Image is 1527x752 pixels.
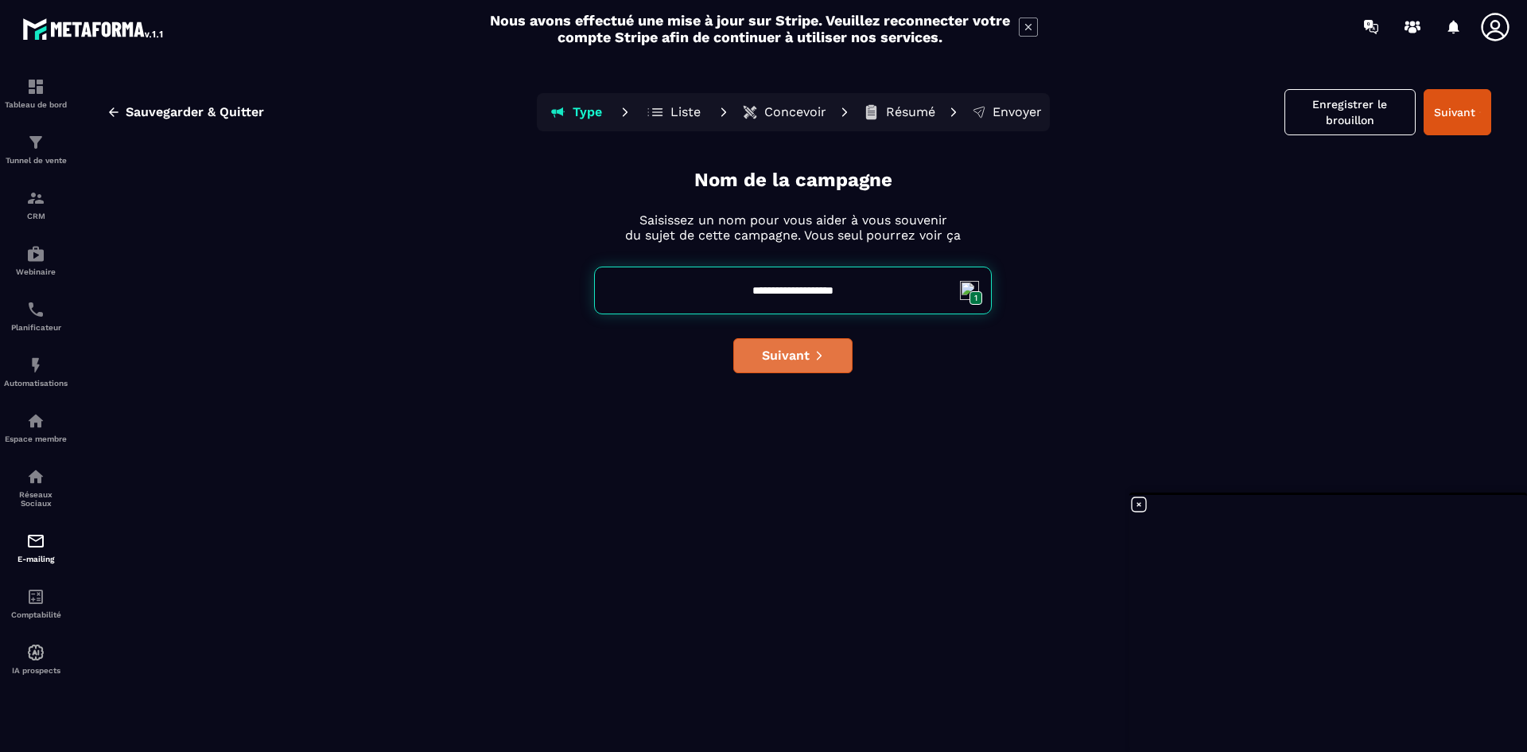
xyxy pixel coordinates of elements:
[26,300,45,319] img: scheduler
[540,96,612,128] button: Type
[967,96,1047,128] button: Envoyer
[4,212,68,220] p: CRM
[4,520,68,575] a: emailemailE-mailing
[26,411,45,431] img: automations
[639,96,710,128] button: Liste
[4,100,68,109] p: Tableau de bord
[4,555,68,563] p: E-mailing
[1424,89,1491,135] button: Suivant
[95,98,276,127] button: Sauvegarder & Quitter
[4,434,68,443] p: Espace membre
[670,104,701,120] p: Liste
[969,291,981,305] span: 1
[4,65,68,121] a: formationformationTableau de bord
[762,348,810,364] span: Suivant
[26,77,45,96] img: formation
[26,356,45,375] img: automations
[4,232,68,288] a: automationsautomationsWebinaire
[764,104,826,120] p: Concevoir
[489,12,1011,45] h2: Nous avons effectué une mise à jour sur Stripe. Veuillez reconnecter votre compte Stripe afin de ...
[737,96,831,128] button: Concevoir
[573,104,602,120] p: Type
[22,14,165,43] img: logo
[960,281,979,300] img: npw-badge-icon.svg
[4,177,68,232] a: formationformationCRM
[26,643,45,662] img: automations
[993,104,1042,120] p: Envoyer
[26,532,45,551] img: email
[4,379,68,388] p: Automatisations
[26,189,45,208] img: formation
[625,212,961,243] p: Saisissez un nom pour vous aider à vous souvenir du sujet de cette campagne. Vous seul pourrez vo...
[4,323,68,332] p: Planificateur
[4,121,68,177] a: formationformationTunnel de vente
[126,104,264,120] span: Sauvegarder & Quitter
[4,399,68,455] a: automationsautomationsEspace membre
[4,288,68,344] a: schedulerschedulerPlanificateur
[26,133,45,152] img: formation
[1284,89,1416,135] button: Enregistrer le brouillon
[4,610,68,619] p: Comptabilité
[26,467,45,486] img: social-network
[4,490,68,508] p: Réseaux Sociaux
[4,344,68,399] a: automationsautomationsAutomatisations
[733,338,853,373] button: Suivant
[26,244,45,263] img: automations
[26,587,45,606] img: accountant
[694,167,892,193] p: Nom de la campagne
[886,104,935,120] p: Résumé
[4,666,68,675] p: IA prospects
[4,156,68,165] p: Tunnel de vente
[4,455,68,520] a: social-networksocial-networkRéseaux Sociaux
[4,575,68,631] a: accountantaccountantComptabilité
[4,267,68,276] p: Webinaire
[858,96,940,128] button: Résumé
